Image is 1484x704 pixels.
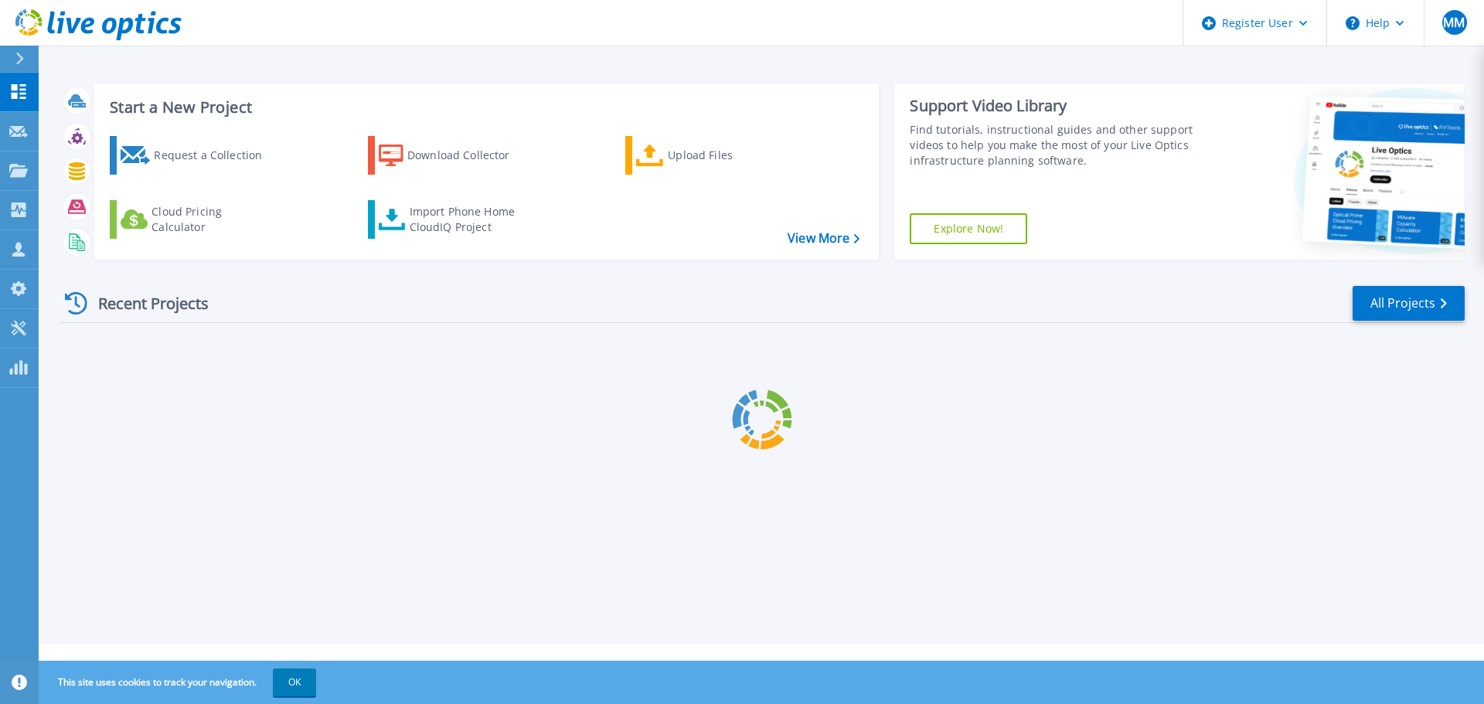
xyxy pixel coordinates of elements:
[910,122,1200,168] div: Find tutorials, instructional guides and other support videos to help you make the most of your L...
[410,204,530,235] div: Import Phone Home CloudIQ Project
[910,96,1200,116] div: Support Video Library
[625,136,798,175] a: Upload Files
[60,284,230,322] div: Recent Projects
[110,99,859,116] h3: Start a New Project
[668,140,791,171] div: Upload Files
[1353,286,1465,321] a: All Projects
[273,668,316,696] button: OK
[407,140,531,171] div: Download Collector
[151,204,275,235] div: Cloud Pricing Calculator
[788,231,859,246] a: View More
[910,213,1027,244] a: Explore Now!
[110,136,282,175] a: Request a Collection
[1443,16,1465,29] span: MM
[43,668,316,696] span: This site uses cookies to track your navigation.
[154,140,277,171] div: Request a Collection
[110,200,282,239] a: Cloud Pricing Calculator
[368,136,540,175] a: Download Collector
